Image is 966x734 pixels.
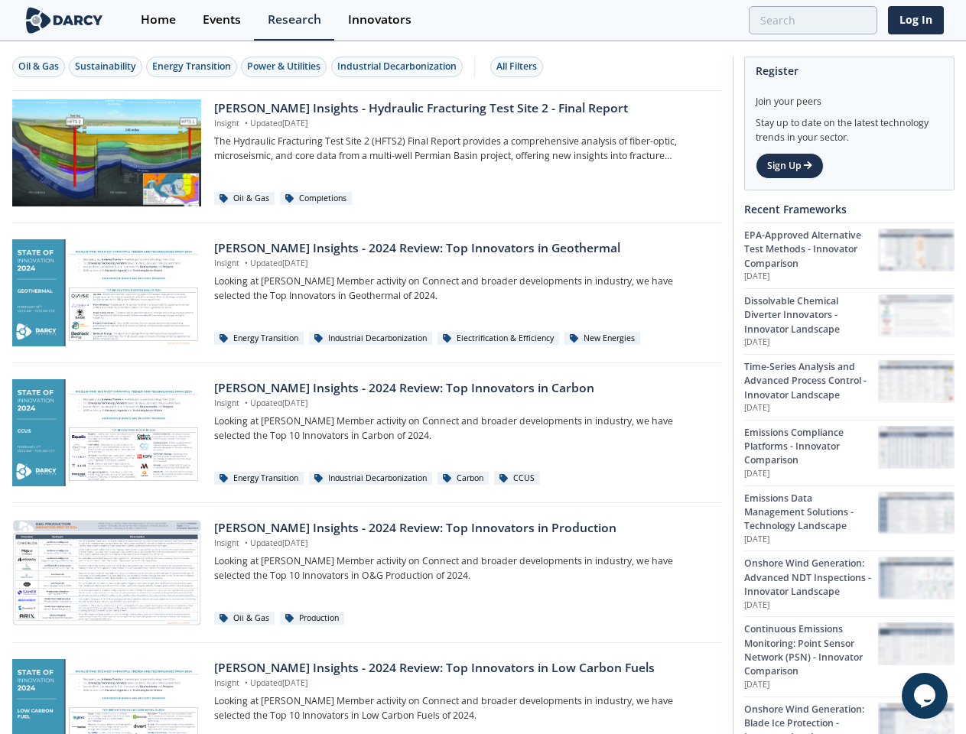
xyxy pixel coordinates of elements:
[69,57,142,77] button: Sustainability
[309,472,432,486] div: Industrial Decarbonization
[242,118,250,128] span: •
[744,336,878,349] p: [DATE]
[744,420,955,486] a: Emissions Compliance Platforms - Innovator Comparison [DATE] Emissions Compliance Platforms - Inn...
[744,557,878,599] div: Onshore Wind Generation: Advanced NDT Inspections - Innovator Landscape
[744,426,878,468] div: Emissions Compliance Platforms - Innovator Comparison
[152,60,231,73] div: Energy Transition
[348,14,411,26] div: Innovators
[437,472,489,486] div: Carbon
[214,192,275,206] div: Oil & Gas
[242,538,250,548] span: •
[12,239,722,346] a: Darcy Insights - 2024 Review: Top Innovators in Geothermal preview [PERSON_NAME] Insights - 2024 ...
[214,519,711,538] div: [PERSON_NAME] Insights - 2024 Review: Top Innovators in Production
[247,60,320,73] div: Power & Utilities
[744,271,878,283] p: [DATE]
[242,398,250,408] span: •
[744,222,955,288] a: EPA-Approved Alternative Test Methods - Innovator Comparison [DATE] EPA-Approved Alternative Test...
[744,354,955,420] a: Time-Series Analysis and Advanced Process Control - Innovator Landscape [DATE] Time-Series Analys...
[744,550,955,616] a: Onshore Wind Generation: Advanced NDT Inspections - Innovator Landscape [DATE] Onshore Wind Gener...
[214,538,711,550] p: Insight Updated [DATE]
[12,99,722,206] a: Darcy Insights - Hydraulic Fracturing Test Site 2 - Final Report preview [PERSON_NAME] Insights -...
[744,679,878,691] p: [DATE]
[242,677,250,688] span: •
[214,258,711,270] p: Insight Updated [DATE]
[756,109,943,145] div: Stay up to date on the latest technology trends in your sector.
[214,379,711,398] div: [PERSON_NAME] Insights - 2024 Review: Top Innovators in Carbon
[331,57,463,77] button: Industrial Decarbonization
[214,99,711,118] div: [PERSON_NAME] Insights - Hydraulic Fracturing Test Site 2 - Final Report
[214,677,711,690] p: Insight Updated [DATE]
[744,534,878,546] p: [DATE]
[756,57,943,84] div: Register
[744,360,878,402] div: Time-Series Analysis and Advanced Process Control - Innovator Landscape
[141,14,176,26] div: Home
[494,472,540,486] div: CCUS
[744,599,878,612] p: [DATE]
[744,196,955,222] div: Recent Frameworks
[75,60,136,73] div: Sustainability
[12,519,722,626] a: Darcy Insights - 2024 Review: Top Innovators in Production preview [PERSON_NAME] Insights - 2024 ...
[214,659,711,677] div: [PERSON_NAME] Insights - 2024 Review: Top Innovators in Low Carbon Fuels
[214,118,711,130] p: Insight Updated [DATE]
[268,14,321,26] div: Research
[214,239,711,258] div: [PERSON_NAME] Insights - 2024 Review: Top Innovators in Geothermal
[744,622,878,679] div: Continuous Emissions Monitoring: Point Sensor Network (PSN) - Innovator Comparison
[12,379,722,486] a: Darcy Insights - 2024 Review: Top Innovators in Carbon preview [PERSON_NAME] Insights - 2024 Revi...
[744,492,878,534] div: Emissions Data Management Solutions - Technology Landscape
[214,612,275,625] div: Oil & Gas
[437,332,559,346] div: Electrification & Efficiency
[280,192,352,206] div: Completions
[749,6,877,34] input: Advanced Search
[280,612,344,625] div: Production
[756,84,943,109] div: Join your peers
[214,554,711,583] p: Looking at [PERSON_NAME] Member activity on Connect and broader developments in industry, we have...
[214,398,711,410] p: Insight Updated [DATE]
[744,486,955,551] a: Emissions Data Management Solutions - Technology Landscape [DATE] Emissions Data Management Solut...
[744,468,878,480] p: [DATE]
[496,60,537,73] div: All Filters
[337,60,457,73] div: Industrial Decarbonization
[490,57,543,77] button: All Filters
[309,332,432,346] div: Industrial Decarbonization
[214,274,711,303] p: Looking at [PERSON_NAME] Member activity on Connect and broader developments in industry, we have...
[214,472,304,486] div: Energy Transition
[744,288,955,354] a: Dissolvable Chemical Diverter Innovators - Innovator Landscape [DATE] Dissolvable Chemical Divert...
[756,153,824,179] a: Sign Up
[744,229,878,271] div: EPA-Approved Alternative Test Methods - Innovator Comparison
[214,332,304,346] div: Energy Transition
[214,694,711,723] p: Looking at [PERSON_NAME] Member activity on Connect and broader developments in industry, we have...
[744,616,955,696] a: Continuous Emissions Monitoring: Point Sensor Network (PSN) - Innovator Comparison [DATE] Continu...
[744,402,878,414] p: [DATE]
[23,7,106,34] img: logo-wide.svg
[888,6,944,34] a: Log In
[744,294,878,336] div: Dissolvable Chemical Diverter Innovators - Innovator Landscape
[214,135,711,163] p: The Hydraulic Fracturing Test Site 2 (HFTS2) Final Report provides a comprehensive analysis of fi...
[241,57,327,77] button: Power & Utilities
[564,332,640,346] div: New Energies
[214,414,711,443] p: Looking at [PERSON_NAME] Member activity on Connect and broader developments in industry, we have...
[242,258,250,268] span: •
[203,14,241,26] div: Events
[902,673,951,719] iframe: chat widget
[146,57,237,77] button: Energy Transition
[12,57,65,77] button: Oil & Gas
[18,60,59,73] div: Oil & Gas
